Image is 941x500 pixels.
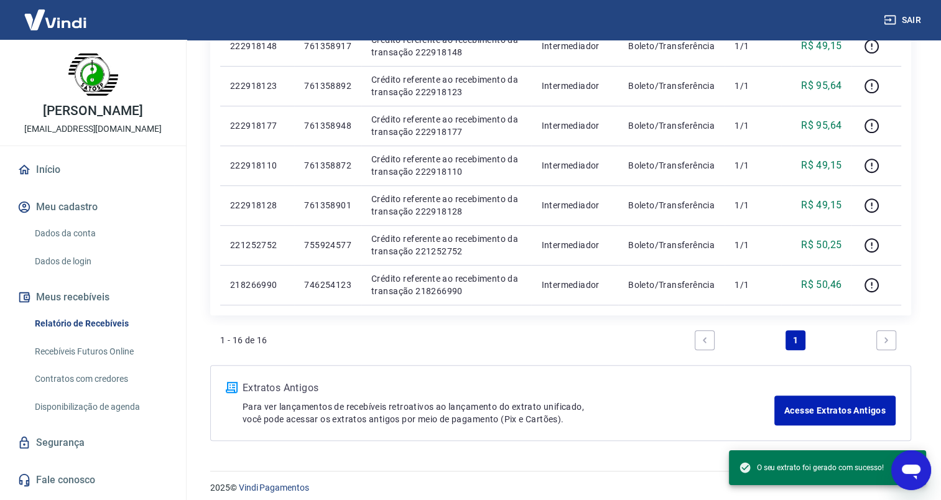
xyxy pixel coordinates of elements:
[801,238,841,252] p: R$ 50,25
[230,159,284,172] p: 222918110
[30,394,171,420] a: Disponibilização de agenda
[541,279,608,291] p: Intermediador
[541,239,608,251] p: Intermediador
[243,400,774,425] p: Para ver lançamentos de recebíveis retroativos ao lançamento do extrato unificado, você pode aces...
[15,1,96,39] img: Vindi
[24,123,162,136] p: [EMAIL_ADDRESS][DOMAIN_NAME]
[30,221,171,246] a: Dados da conta
[735,40,771,52] p: 1/1
[371,113,521,138] p: Crédito referente ao recebimento da transação 222918177
[226,382,238,393] img: ícone
[15,156,171,183] a: Início
[735,80,771,92] p: 1/1
[230,239,284,251] p: 221252752
[541,80,608,92] p: Intermediador
[735,199,771,211] p: 1/1
[735,239,771,251] p: 1/1
[304,279,351,291] p: 746254123
[891,450,931,490] iframe: Botão para abrir a janela de mensagens
[881,9,926,32] button: Sair
[230,199,284,211] p: 222918128
[690,325,901,355] ul: Pagination
[876,330,896,350] a: Next page
[541,40,608,52] p: Intermediador
[786,330,805,350] a: Page 1 is your current page
[230,119,284,132] p: 222918177
[304,119,351,132] p: 761358948
[371,73,521,98] p: Crédito referente ao recebimento da transação 222918123
[230,80,284,92] p: 222918123
[371,34,521,58] p: Crédito referente ao recebimento da transação 222918148
[628,239,715,251] p: Boleto/Transferência
[371,233,521,257] p: Crédito referente ao recebimento da transação 221252752
[801,118,841,133] p: R$ 95,64
[15,284,171,311] button: Meus recebíveis
[628,159,715,172] p: Boleto/Transferência
[210,481,911,494] p: 2025 ©
[801,277,841,292] p: R$ 50,46
[628,279,715,291] p: Boleto/Transferência
[695,330,715,350] a: Previous page
[735,159,771,172] p: 1/1
[15,429,171,456] a: Segurança
[541,119,608,132] p: Intermediador
[801,198,841,213] p: R$ 49,15
[30,249,171,274] a: Dados de login
[801,158,841,173] p: R$ 49,15
[541,199,608,211] p: Intermediador
[304,239,351,251] p: 755924577
[230,40,284,52] p: 222918148
[243,381,774,396] p: Extratos Antigos
[230,279,284,291] p: 218266990
[239,483,309,493] a: Vindi Pagamentos
[801,78,841,93] p: R$ 95,64
[30,339,171,364] a: Recebíveis Futuros Online
[304,199,351,211] p: 761358901
[304,40,351,52] p: 761358917
[739,461,884,474] span: O seu extrato foi gerado com sucesso!
[30,311,171,336] a: Relatório de Recebíveis
[628,119,715,132] p: Boleto/Transferência
[68,50,118,100] img: 05f77479-e145-444d-9b3c-0aaf0a3ab483.jpeg
[628,80,715,92] p: Boleto/Transferência
[43,104,142,118] p: [PERSON_NAME]
[15,466,171,494] a: Fale conosco
[735,119,771,132] p: 1/1
[304,80,351,92] p: 761358892
[220,334,267,346] p: 1 - 16 de 16
[371,153,521,178] p: Crédito referente ao recebimento da transação 222918110
[801,39,841,53] p: R$ 49,15
[371,272,521,297] p: Crédito referente ao recebimento da transação 218266990
[774,396,896,425] a: Acesse Extratos Antigos
[735,279,771,291] p: 1/1
[15,193,171,221] button: Meu cadastro
[304,159,351,172] p: 761358872
[30,366,171,392] a: Contratos com credores
[628,40,715,52] p: Boleto/Transferência
[628,199,715,211] p: Boleto/Transferência
[371,193,521,218] p: Crédito referente ao recebimento da transação 222918128
[541,159,608,172] p: Intermediador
